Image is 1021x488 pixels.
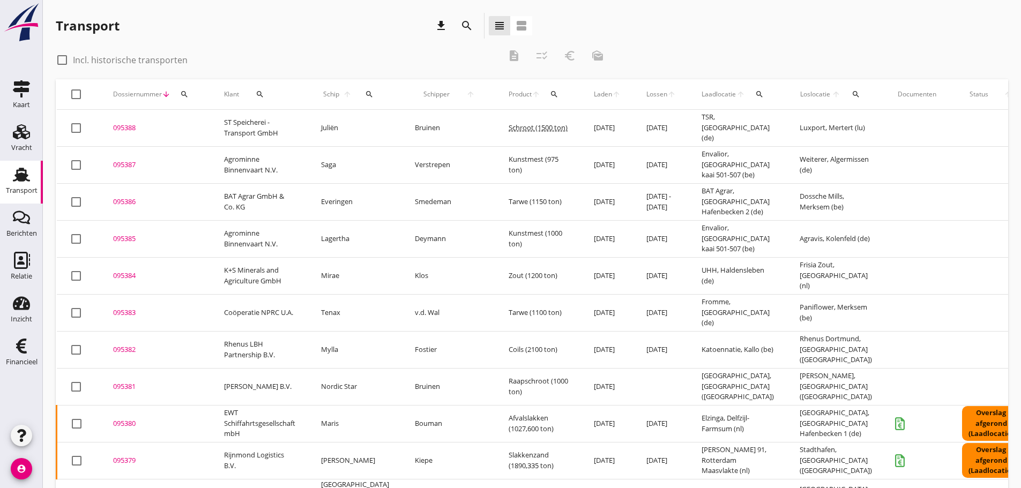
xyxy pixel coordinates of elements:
td: [DATE] - [DATE] [634,183,689,220]
td: ST Speicherei - Transport GmbH [211,110,308,147]
td: [DATE] [634,294,689,331]
td: Fostier [402,331,496,368]
i: arrow_upward [667,90,676,99]
div: 095385 [113,234,198,244]
div: Overslag afgerond (Laadlocatie) [962,443,1020,478]
td: Tarwe (1150 ton) [496,183,581,220]
td: Kunstmest (1000 ton) [496,220,581,257]
td: Weiterer, Algermissen (de) [787,146,885,183]
td: Klos [402,257,496,294]
td: Kiepe [402,442,496,479]
span: Schipper [415,89,458,99]
i: view_headline [493,19,506,32]
td: UHH, Haldensleben (de) [689,257,787,294]
span: Schroot (1500 ton) [509,123,568,132]
td: Bouman [402,405,496,442]
td: [DATE] [581,146,634,183]
td: K+S Minerals and Agriculture GmbH [211,257,308,294]
i: arrow_upward [458,90,483,99]
span: Laadlocatie [702,89,736,99]
i: view_agenda [515,19,528,32]
td: [PERSON_NAME], [GEOGRAPHIC_DATA] ([GEOGRAPHIC_DATA]) [787,368,885,405]
td: Luxport, Mertert (lu) [787,110,885,147]
td: Mylla [308,331,402,368]
td: Katoennatie, Kallo (be) [689,331,787,368]
td: [DATE] [581,442,634,479]
td: [DATE] [581,368,634,405]
td: Smedeman [402,183,496,220]
td: EWT Schiffahrtsgesellschaft mbH [211,405,308,442]
td: [PERSON_NAME] 91, Rotterdam Maasvlakte (nl) [689,442,787,479]
div: 095379 [113,455,198,466]
div: 095387 [113,160,198,170]
i: search [460,19,473,32]
i: account_circle [11,458,32,479]
i: search [180,90,189,99]
td: Stadthafen, [GEOGRAPHIC_DATA] ([GEOGRAPHIC_DATA]) [787,442,885,479]
td: [DATE] [634,110,689,147]
div: Kaart [13,101,30,108]
span: Dossiernummer [113,89,162,99]
i: arrow_upward [341,90,353,99]
td: Saga [308,146,402,183]
td: [DATE] [581,331,634,368]
td: Afvalslakken (1027,600 ton) [496,405,581,442]
td: [PERSON_NAME] B.V. [211,368,308,405]
td: Agravis, Kolenfeld (de) [787,220,885,257]
span: Status [962,89,996,99]
td: Envalior, [GEOGRAPHIC_DATA] kaai 501-507 (be) [689,146,787,183]
td: Fromme, [GEOGRAPHIC_DATA] (de) [689,294,787,331]
td: [GEOGRAPHIC_DATA], [GEOGRAPHIC_DATA] Hafenbecken 1 (de) [787,405,885,442]
td: Kunstmest (975 ton) [496,146,581,183]
div: 095388 [113,123,198,133]
i: search [550,90,558,99]
td: [DATE] [634,405,689,442]
div: Relatie [11,273,32,280]
i: arrow_upward [831,90,841,99]
td: Rijnmond Logistics B.V. [211,442,308,479]
td: [GEOGRAPHIC_DATA], [GEOGRAPHIC_DATA] ([GEOGRAPHIC_DATA]) [689,368,787,405]
div: Transport [6,187,38,194]
div: 095381 [113,381,198,392]
i: arrow_upward [996,90,1020,99]
div: Klant [224,81,295,107]
td: Maris [308,405,402,442]
i: arrow_upward [736,90,746,99]
i: download [435,19,448,32]
td: [DATE] [634,220,689,257]
img: logo-small.a267ee39.svg [2,3,41,42]
span: Schip [321,89,341,99]
td: Coils (2100 ton) [496,331,581,368]
div: Vracht [11,144,32,151]
td: [DATE] [581,183,634,220]
td: Coöperatie NPRC U.A. [211,294,308,331]
td: [DATE] [581,405,634,442]
span: Lossen [646,89,667,99]
td: [DATE] [581,110,634,147]
td: [DATE] [581,220,634,257]
td: [DATE] [634,257,689,294]
td: Verstrepen [402,146,496,183]
td: Agrominne Binnenvaart N.V. [211,220,308,257]
div: Inzicht [11,316,32,322]
td: Zout (1200 ton) [496,257,581,294]
div: 095383 [113,307,198,318]
div: 095382 [113,344,198,355]
td: Rhenus LBH Partnership B.V. [211,331,308,368]
td: BAT Agrar GmbH & Co. KG [211,183,308,220]
td: [PERSON_NAME] [308,442,402,479]
td: [DATE] [581,294,634,331]
td: Tarwe (1100 ton) [496,294,581,331]
td: Elzinga, Delfzijl-Farmsum (nl) [689,405,787,442]
div: 095384 [113,271,198,281]
td: BAT Agrar, [GEOGRAPHIC_DATA] Hafenbecken 2 (de) [689,183,787,220]
td: Envalior, [GEOGRAPHIC_DATA] kaai 501-507 (be) [689,220,787,257]
td: Lagertha [308,220,402,257]
td: Juliën [308,110,402,147]
td: Paniflower, Merksem (be) [787,294,885,331]
i: search [755,90,764,99]
i: search [365,90,374,99]
td: Bruinen [402,110,496,147]
td: Everingen [308,183,402,220]
div: 095380 [113,418,198,429]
